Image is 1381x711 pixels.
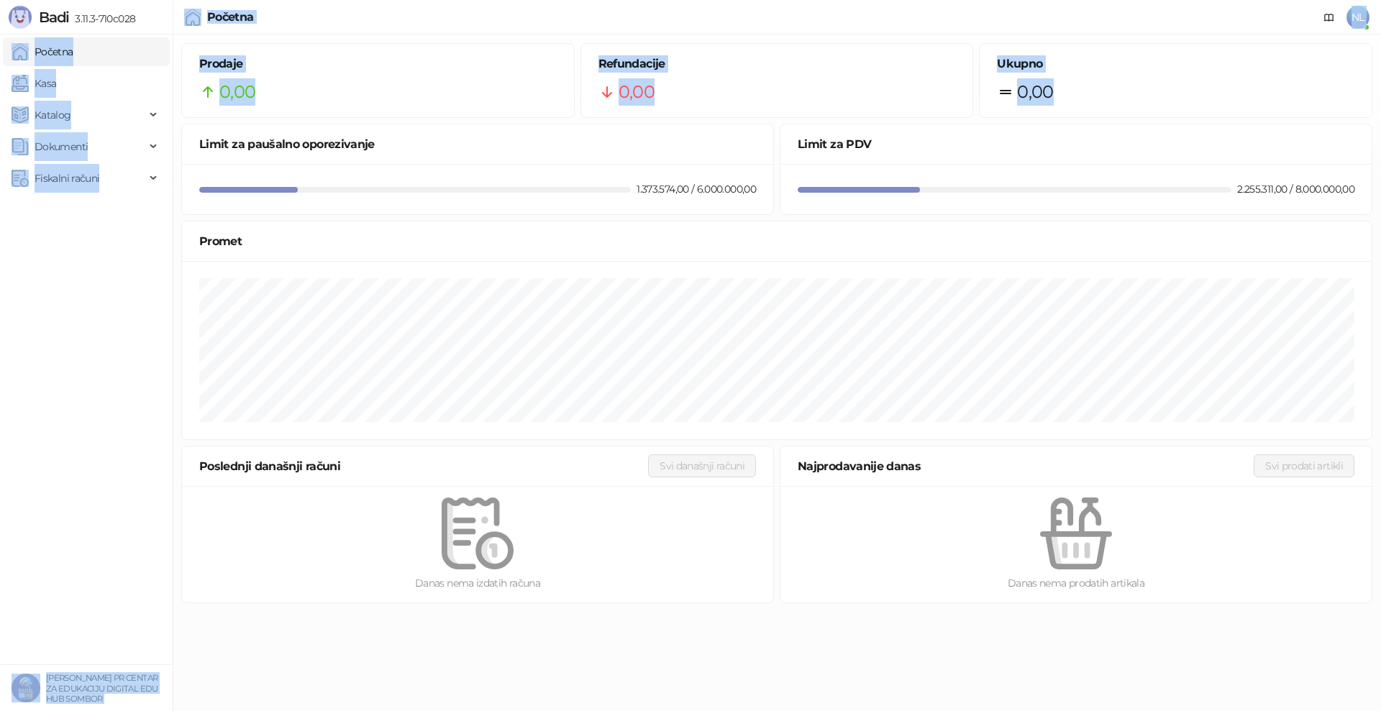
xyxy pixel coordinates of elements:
[35,164,99,193] span: Fiskalni računi
[39,9,69,26] span: Badi
[205,575,750,591] div: Danas nema izdatih računa
[46,673,158,704] small: [PERSON_NAME] PR CENTAR ZA EDUKACIJU DIGITAL EDU HUB SOMBOR
[1254,454,1354,477] button: Svi prodati artikli
[199,135,756,153] div: Limit za paušalno oporezivanje
[35,132,88,161] span: Dokumenti
[798,135,1354,153] div: Limit za PDV
[12,69,56,98] a: Kasa
[69,12,135,25] span: 3.11.3-710c028
[219,78,255,106] span: 0,00
[798,457,1254,475] div: Najprodavanije danas
[1234,181,1357,197] div: 2.255.311,00 / 8.000.000,00
[997,55,1354,73] h5: Ukupno
[199,457,648,475] div: Poslednji današnji računi
[199,55,557,73] h5: Prodaje
[12,37,73,66] a: Početna
[12,674,40,702] img: 64x64-companyLogo-6589dfca-888d-4393-bd32-b9a269fe06b0.png
[1346,6,1369,29] span: NL
[634,181,759,197] div: 1.373.574,00 / 6.000.000,00
[598,55,956,73] h5: Refundacije
[1017,78,1053,106] span: 0,00
[199,232,1354,250] div: Promet
[35,101,71,129] span: Katalog
[648,454,756,477] button: Svi današnji računi
[619,78,655,106] span: 0,00
[803,575,1349,591] div: Danas nema prodatih artikala
[1318,6,1341,29] a: Dokumentacija
[9,6,32,29] img: Logo
[207,12,254,23] div: Početna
